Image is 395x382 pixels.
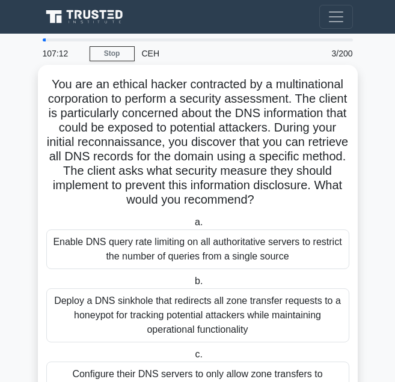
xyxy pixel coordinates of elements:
[319,5,353,29] button: Toggle navigation
[45,77,351,208] h5: You are an ethical hacker contracted by a multinational corporation to perform a security assessm...
[46,229,349,269] div: Enable DNS query rate limiting on all authoritative servers to restrict the number of queries fro...
[35,41,90,65] div: 107:12
[90,46,135,61] a: Stop
[195,349,203,359] span: c.
[195,276,203,286] span: b.
[306,41,360,65] div: 3/200
[46,288,349,342] div: Deploy a DNS sinkhole that redirects all zone transfer requests to a honeypot for tracking potent...
[195,217,203,227] span: a.
[135,41,306,65] div: CEH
